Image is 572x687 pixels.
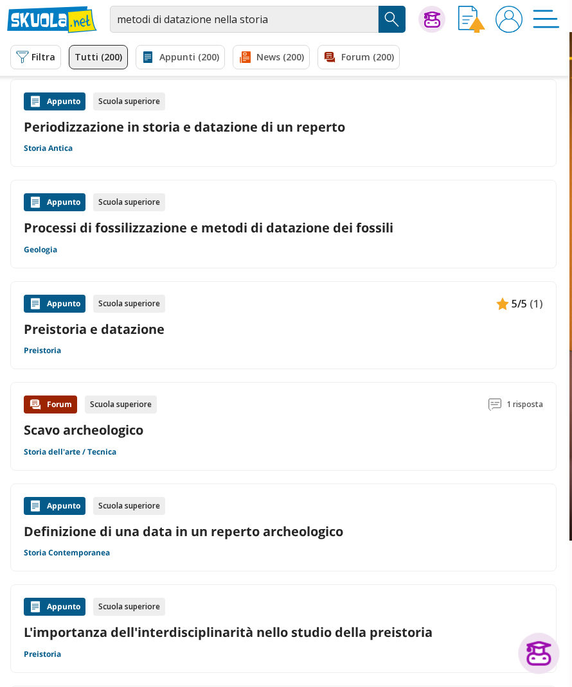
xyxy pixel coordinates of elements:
[496,6,523,33] img: User avatar
[24,219,543,236] a: Processi di fossilizzazione e metodi di datazione dei fossili
[424,12,440,28] img: Chiedi Tutor AI
[24,92,85,110] div: Appunto
[24,548,110,558] a: Storia Contemporanea
[24,396,77,413] div: Forum
[24,143,73,153] a: Storia Antica
[530,295,543,312] span: (1)
[24,497,85,515] div: Appunto
[16,51,29,64] img: Filtra filtri mobile
[24,295,85,313] div: Appunto
[317,45,400,69] a: Forum (200)
[496,297,509,310] img: Appunti contenuto
[69,45,128,69] a: Tutti (200)
[24,245,57,255] a: Geologia
[233,45,310,69] a: News (200)
[24,320,543,338] a: Preistoria e datazione
[512,295,527,312] span: 5/5
[93,193,165,211] div: Scuola superiore
[24,447,116,457] a: Storia dell'arte / Tecnica
[29,95,42,108] img: Appunti contenuto
[136,45,225,69] a: Appunti (200)
[29,196,42,209] img: Appunti contenuto
[533,6,560,33] img: Menù
[29,600,42,613] img: Appunti contenuto
[379,6,406,33] button: Search Button
[24,345,61,356] a: Preistoria
[24,649,61,659] a: Preistoria
[458,6,485,33] img: Invia appunto
[29,297,42,310] img: Appunti contenuto
[93,598,165,616] div: Scuola superiore
[488,398,501,411] img: Commenti lettura
[141,51,154,64] img: Appunti filtro contenuto
[29,398,42,411] img: Forum contenuto
[24,523,543,540] a: Definizione di una data in un reperto archeologico
[110,6,379,33] input: Cerca appunti, riassunti o versioni
[238,51,251,64] img: News filtro contenuto
[10,45,61,69] button: Filtra
[24,118,543,135] a: Periodizzazione in storia e datazione di un reperto
[24,193,85,211] div: Appunto
[93,92,165,110] div: Scuola superiore
[24,598,85,616] div: Appunto
[323,51,336,64] img: Forum filtro contenuto
[93,295,165,313] div: Scuola superiore
[93,497,165,515] div: Scuola superiore
[506,396,543,413] span: 1 risposta
[24,623,543,641] a: L'importanza dell'interdisciplinarità nello studio della preistoria
[382,10,402,29] img: Cerca appunti, riassunti o versioni
[24,421,143,439] a: Scavo archeologico
[85,396,157,413] div: Scuola superiore
[29,500,42,512] img: Appunti contenuto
